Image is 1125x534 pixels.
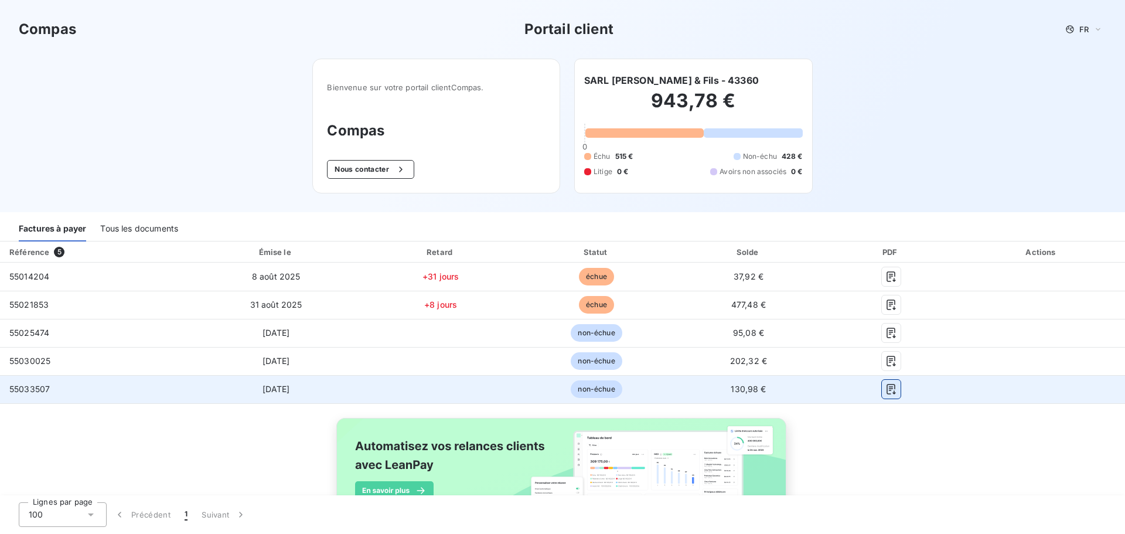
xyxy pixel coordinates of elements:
[720,166,786,177] span: Avoirs non associés
[422,271,459,281] span: +31 jours
[617,166,628,177] span: 0 €
[195,502,254,527] button: Suivant
[178,502,195,527] button: 1
[364,246,517,258] div: Retard
[9,384,50,394] span: 55033507
[185,509,187,521] span: 1
[262,356,290,366] span: [DATE]
[791,166,802,177] span: 0 €
[734,271,763,281] span: 37,92 €
[19,19,76,40] h3: Compas
[676,246,821,258] div: Solde
[579,268,614,285] span: échue
[524,19,613,40] h3: Portail client
[9,328,49,338] span: 55025474
[100,217,178,242] div: Tous les documents
[9,356,50,366] span: 55030025
[327,83,546,92] span: Bienvenue sur votre portail client Compas .
[19,217,86,242] div: Factures à payer
[252,271,301,281] span: 8 août 2025
[731,300,766,309] span: 477,48 €
[193,246,360,258] div: Émise le
[961,246,1123,258] div: Actions
[584,89,803,124] h2: 943,78 €
[579,296,614,314] span: échue
[9,247,49,257] div: Référence
[571,380,622,398] span: non-échue
[1079,25,1089,34] span: FR
[571,324,622,342] span: non-échue
[615,151,633,162] span: 515 €
[250,300,302,309] span: 31 août 2025
[782,151,803,162] span: 428 €
[594,166,612,177] span: Litige
[594,151,611,162] span: Échu
[9,300,49,309] span: 55021853
[327,160,414,179] button: Nous contacter
[54,247,64,257] span: 5
[826,246,956,258] div: PDF
[424,300,457,309] span: +8 jours
[107,502,178,527] button: Précédent
[733,328,764,338] span: 95,08 €
[730,356,767,366] span: 202,32 €
[743,151,777,162] span: Non-échu
[571,352,622,370] span: non-échue
[327,120,546,141] h3: Compas
[9,271,49,281] span: 55014204
[262,328,290,338] span: [DATE]
[584,73,759,87] h6: SARL [PERSON_NAME] & Fils - 43360
[731,384,766,394] span: 130,98 €
[582,142,587,151] span: 0
[262,384,290,394] span: [DATE]
[29,509,43,521] span: 100
[522,246,671,258] div: Statut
